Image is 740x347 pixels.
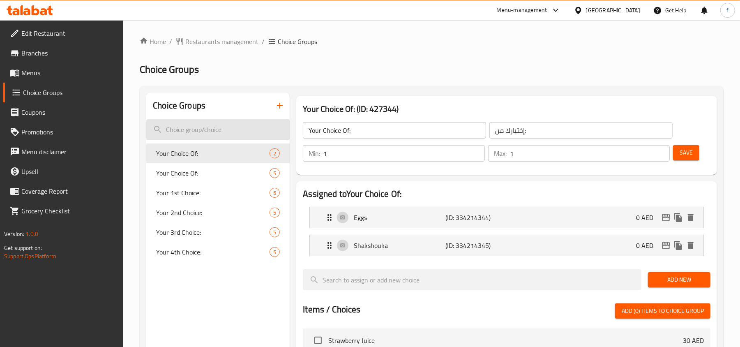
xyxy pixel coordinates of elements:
button: delete [685,239,697,252]
button: Add New [648,272,710,287]
a: Promotions [3,122,124,142]
span: Get support on: [4,243,42,253]
span: Your 1st Choice: [156,188,270,198]
a: Coverage Report [3,181,124,201]
span: Your Choice Of: [156,168,270,178]
div: Your Choice Of:5 [146,163,290,183]
span: Coupons [21,107,117,117]
span: 5 [270,248,279,256]
p: (ID: 334214344) [446,213,507,222]
span: 1.0.0 [25,229,38,239]
span: 2 [270,150,279,157]
div: Your 3rd Choice:5 [146,222,290,242]
span: 5 [270,209,279,217]
span: Your Choice Of: [156,148,270,158]
div: Choices [270,188,280,198]
a: Edit Restaurant [3,23,124,43]
div: Choices [270,208,280,217]
h3: Your Choice Of: (ID: 427344) [303,102,710,116]
span: Promotions [21,127,117,137]
li: Expand [303,231,710,259]
span: Menu disclaimer [21,147,117,157]
span: Your 4th Choice: [156,247,270,257]
div: Choices [270,148,280,158]
span: Choice Groups [278,37,317,46]
a: Home [140,37,166,46]
a: Coupons [3,102,124,122]
a: Menu disclaimer [3,142,124,162]
input: search [146,119,290,140]
button: edit [660,239,672,252]
div: [GEOGRAPHIC_DATA] [586,6,640,15]
span: Your 2nd Choice: [156,208,270,217]
nav: breadcrumb [140,37,724,46]
div: Choices [270,168,280,178]
a: Upsell [3,162,124,181]
div: Choices [270,247,280,257]
a: Menus [3,63,124,83]
div: Expand [310,207,703,228]
li: Expand [303,204,710,231]
p: Min: [309,148,320,158]
div: Expand [310,235,703,256]
div: Your 1st Choice:5 [146,183,290,203]
span: Grocery Checklist [21,206,117,216]
span: 5 [270,169,279,177]
span: f [726,6,728,15]
span: 5 [270,229,279,236]
span: Version: [4,229,24,239]
span: Save [680,148,693,158]
p: 0 AED [636,213,660,222]
span: Restaurants management [185,37,258,46]
button: Save [673,145,699,160]
span: Add New [655,275,704,285]
a: Restaurants management [175,37,258,46]
button: duplicate [672,211,685,224]
div: Menu-management [497,5,547,15]
span: Choice Groups [140,60,199,79]
li: / [169,37,172,46]
span: Strawberry Juice [328,335,683,345]
span: Add (0) items to choice group [622,306,704,316]
div: Your 4th Choice:5 [146,242,290,262]
button: duplicate [672,239,685,252]
a: Choice Groups [3,83,124,102]
p: 30 AED [683,335,704,345]
a: Support.OpsPlatform [4,251,56,261]
span: Upsell [21,167,117,176]
span: 5 [270,189,279,197]
span: Your 3rd Choice: [156,227,270,237]
span: Choice Groups [23,88,117,97]
li: / [262,37,265,46]
span: Coverage Report [21,186,117,196]
a: Grocery Checklist [3,201,124,221]
div: Your Choice Of:2 [146,143,290,163]
h2: Assigned to Your Choice Of: [303,188,710,200]
a: Branches [3,43,124,63]
p: (ID: 334214345) [446,241,507,250]
button: Add (0) items to choice group [615,303,710,319]
span: Branches [21,48,117,58]
p: Shakshouka [354,241,445,250]
p: Eggs [354,213,445,222]
p: 0 AED [636,241,660,250]
span: Edit Restaurant [21,28,117,38]
h2: Choice Groups [153,99,205,112]
button: edit [660,211,672,224]
p: Max: [494,148,507,158]
span: Menus [21,68,117,78]
h2: Items / Choices [303,303,360,316]
button: delete [685,211,697,224]
div: Choices [270,227,280,237]
input: search [303,269,641,290]
div: Your 2nd Choice:5 [146,203,290,222]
